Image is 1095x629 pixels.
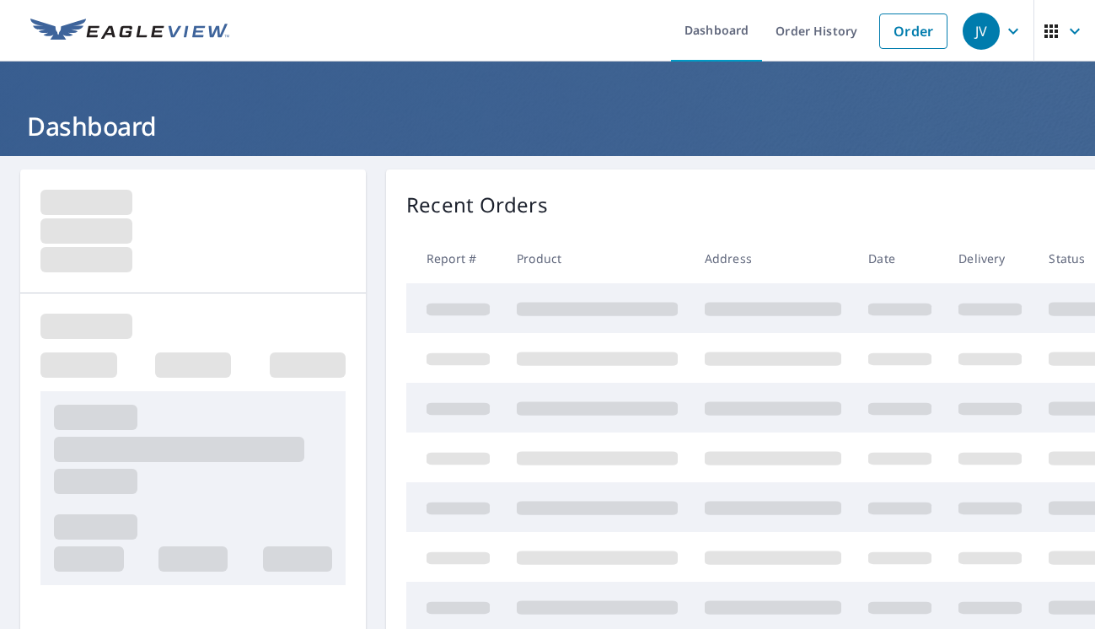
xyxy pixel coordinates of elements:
[30,19,229,44] img: EV Logo
[406,190,548,220] p: Recent Orders
[406,234,503,283] th: Report #
[503,234,691,283] th: Product
[963,13,1000,50] div: JV
[879,13,947,49] a: Order
[691,234,855,283] th: Address
[855,234,945,283] th: Date
[945,234,1035,283] th: Delivery
[20,109,1075,143] h1: Dashboard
